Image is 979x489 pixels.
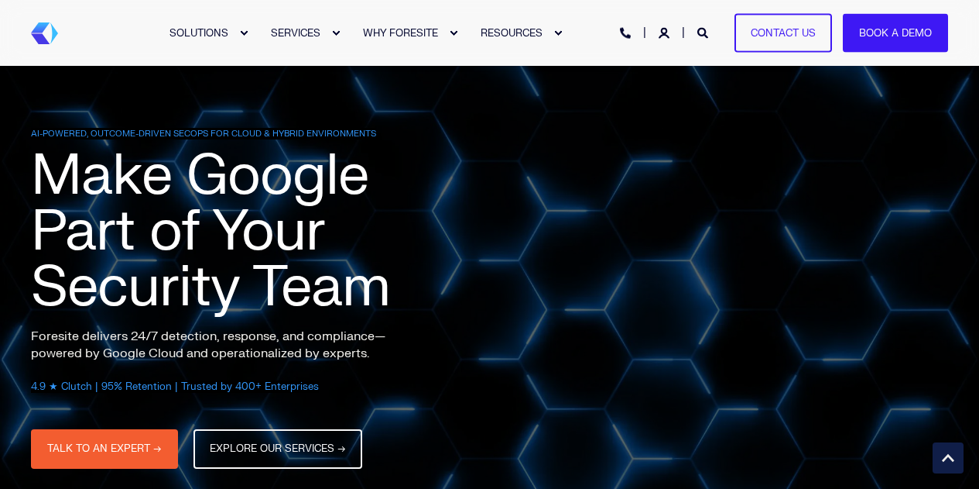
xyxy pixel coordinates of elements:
p: Foresite delivers 24/7 detection, response, and compliance—powered by Google Cloud and operationa... [31,328,418,362]
a: Back to top [933,443,964,474]
span: WHY FORESITE [363,26,438,39]
div: Expand SERVICES [331,29,341,38]
span: Make Google Part of Your Security Team [31,140,390,323]
span: SOLUTIONS [169,26,228,39]
div: Expand SOLUTIONS [239,29,248,38]
a: EXPLORE OUR SERVICES → [193,429,362,469]
div: Expand WHY FORESITE [449,29,458,38]
a: Contact Us [734,13,832,53]
a: Book a Demo [843,13,948,53]
a: Login [659,26,673,39]
img: Foresite brand mark, a hexagon shape of blues with a directional arrow to the right hand side [31,22,58,44]
span: 4.9 ★ Clutch | 95% Retention | Trusted by 400+ Enterprises [31,381,319,393]
span: RESOURCES [481,26,543,39]
a: Open Search [697,26,711,39]
a: Back to Home [31,22,58,44]
a: TALK TO AN EXPERT → [31,429,178,469]
span: AI-POWERED, OUTCOME-DRIVEN SECOPS FOR CLOUD & HYBRID ENVIRONMENTS [31,128,376,139]
div: Expand RESOURCES [553,29,563,38]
